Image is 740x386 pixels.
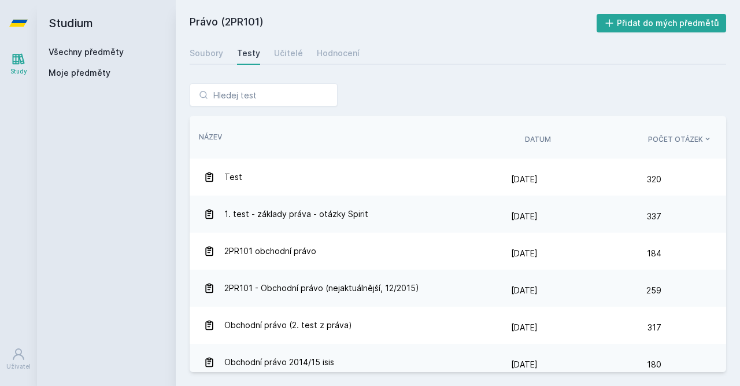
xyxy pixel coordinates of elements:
span: Obchodní právo (2. test z práva) [224,314,352,337]
a: Study [2,46,35,82]
a: Hodnocení [317,42,360,65]
span: 320 [647,168,661,191]
span: Test [224,166,242,189]
a: Obchodní právo (2. test z práva) [DATE] 317 [190,307,726,344]
a: 2PR101 obchodní právo [DATE] 184 [190,233,726,270]
div: Soubory [190,47,223,59]
a: 2PR101 - Obchodní právo (nejaktuálnější, 12/2015) [DATE] 259 [190,270,726,307]
span: 184 [647,242,661,265]
div: Uživatel [6,362,31,371]
button: Název [199,132,222,142]
span: 180 [647,353,661,376]
span: [DATE] [511,285,538,295]
a: Soubory [190,42,223,65]
span: 2PR101 obchodní právo [224,240,316,263]
span: Počet otázek [648,134,703,145]
span: [DATE] [511,174,538,184]
a: 1. test - základy práva - otázky Spirit [DATE] 337 [190,196,726,233]
a: Uživatel [2,341,35,377]
a: Učitelé [274,42,303,65]
div: Hodnocení [317,47,360,59]
button: Přidat do mých předmětů [597,14,727,32]
div: Učitelé [274,47,303,59]
input: Hledej test [190,83,338,106]
a: Všechny předměty [49,47,124,57]
span: [DATE] [511,211,538,221]
a: Test [DATE] 320 [190,159,726,196]
span: 259 [646,279,661,302]
span: [DATE] [511,248,538,258]
h2: Právo (2PR101) [190,14,597,32]
span: 317 [647,316,661,339]
div: Testy [237,47,260,59]
span: [DATE] [511,322,538,332]
span: 1. test - základy práva - otázky Spirit [224,203,368,226]
button: Datum [525,134,551,145]
span: 337 [647,205,661,228]
a: Obchodní právo 2014/15 isis [DATE] 180 [190,344,726,381]
div: Study [10,67,27,76]
span: [DATE] [511,359,538,369]
span: Obchodní právo 2014/15 isis [224,351,334,374]
button: Počet otázek [648,134,712,145]
span: Moje předměty [49,67,110,79]
span: 2PR101 - Obchodní právo (nejaktuálnější, 12/2015) [224,277,419,300]
a: Testy [237,42,260,65]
